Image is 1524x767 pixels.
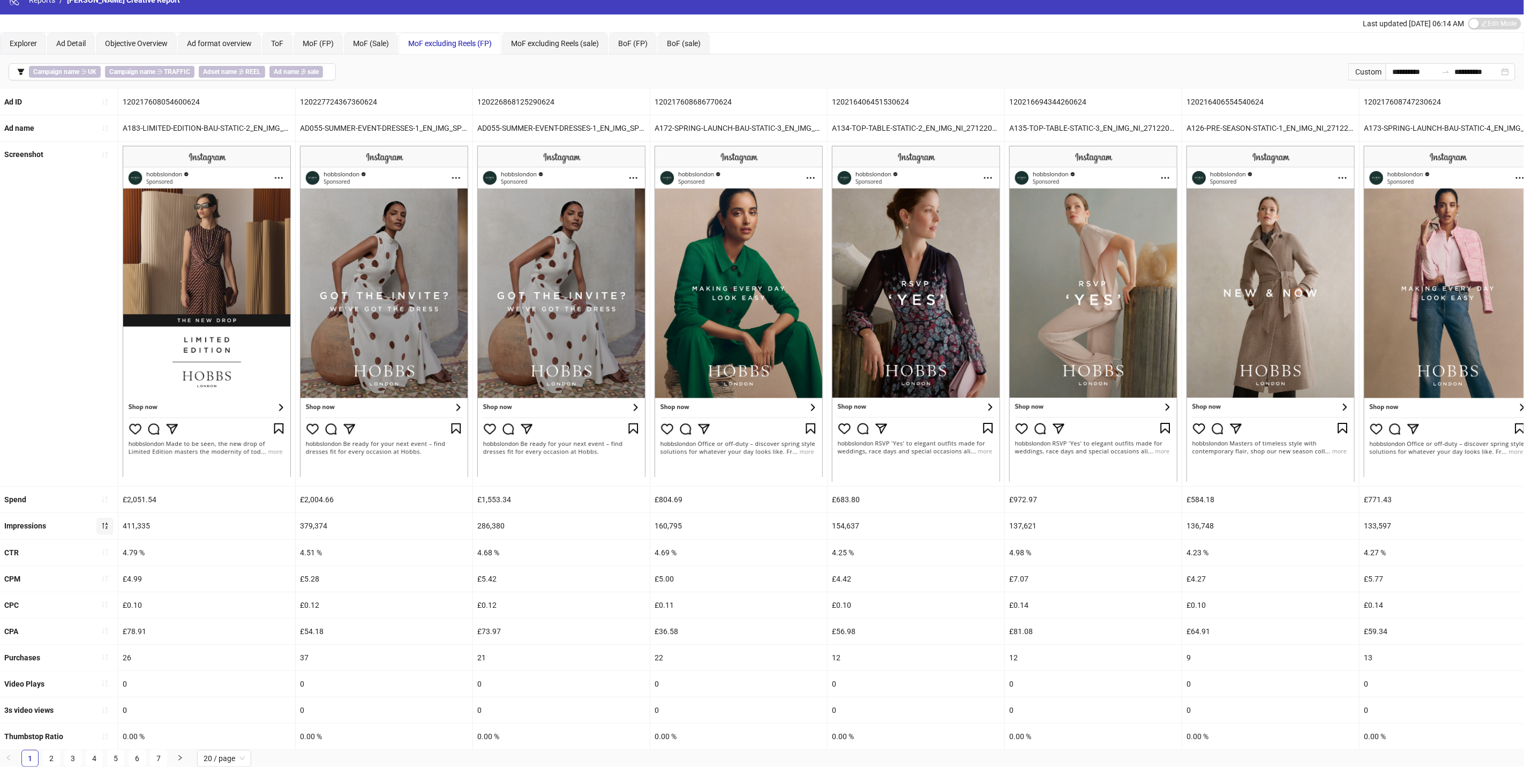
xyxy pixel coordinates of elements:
span: sort-ascending [101,680,109,687]
li: 2 [43,750,60,767]
b: CTR [4,548,19,557]
div: £5.00 [650,566,827,592]
div: 0 [1182,697,1359,723]
div: 120227724367360624 [296,89,472,115]
div: 120217608054600624 [118,89,295,115]
div: 0 [118,697,295,723]
div: £4.27 [1182,566,1359,592]
div: 0 [1005,671,1182,697]
div: 0.00 % [650,724,827,749]
span: sort-ascending [101,575,109,582]
b: sale [307,68,319,76]
div: 0 [296,671,472,697]
div: 0.00 % [473,724,650,749]
b: CPC [4,601,19,609]
div: 4.23 % [1182,540,1359,565]
div: £0.10 [828,592,1004,618]
img: Screenshot 120216406554540624 [1187,146,1355,482]
div: Custom [1348,63,1386,80]
div: £0.14 [1005,592,1182,618]
span: sort-ascending [101,124,109,132]
b: Campaign name [109,68,155,76]
div: £4.99 [118,566,295,592]
div: 0 [296,697,472,723]
div: £584.18 [1182,487,1359,512]
div: A126-PRE-SEASON-STATIC-1_EN_IMG_NI_27122024_F_CC_SC1_None_PRE-SEASON [1182,115,1359,141]
div: 0 [1005,697,1182,723]
b: Video Plays [4,680,44,688]
span: sort-ascending [101,601,109,608]
div: 12 [828,645,1004,671]
div: 4.79 % [118,540,295,565]
div: 0 [828,697,1004,723]
img: Screenshot 120217608686770624 [655,146,823,476]
div: £5.42 [473,566,650,592]
img: Screenshot 120227724367360624 [300,146,468,476]
b: TRAFFIC [164,68,190,76]
div: £78.91 [118,619,295,644]
div: 154,637 [828,513,1004,539]
b: CPA [4,627,18,636]
div: 0.00 % [1005,724,1182,749]
div: 136,748 [1182,513,1359,539]
div: £0.11 [650,592,827,618]
div: A172-SPRING-LAUNCH-BAU-STATIC-3_EN_IMG_SP_30012025_F_CC_SC1_None_BAU [650,115,827,141]
span: filter [17,68,25,76]
div: £804.69 [650,487,827,512]
span: MoF (FP) [303,39,334,48]
div: £36.58 [650,619,827,644]
b: UK [88,68,96,76]
img: Screenshot 120226868125290624 [477,146,645,476]
div: 379,374 [296,513,472,539]
div: £1,553.34 [473,487,650,512]
div: £0.10 [118,592,295,618]
span: sort-ascending [101,706,109,714]
div: £2,004.66 [296,487,472,512]
b: Campaign name [33,68,79,76]
div: £2,051.54 [118,487,295,512]
span: sort-ascending [101,627,109,635]
div: 0 [473,697,650,723]
div: 0.00 % [296,724,472,749]
b: 3s video views [4,706,54,714]
div: £56.98 [828,619,1004,644]
div: 0 [650,671,827,697]
span: MoF excluding Reels (FP) [408,39,492,48]
span: sort-ascending [101,653,109,661]
b: Purchases [4,653,40,662]
div: 0.00 % [828,724,1004,749]
div: 120216406451530624 [828,89,1004,115]
div: 9 [1182,645,1359,671]
b: REEL [245,68,261,76]
div: 286,380 [473,513,650,539]
span: BoF (sale) [667,39,701,48]
span: sort-ascending [101,548,109,556]
li: 5 [107,750,124,767]
span: ∋ [29,66,101,78]
span: sort-ascending [101,98,109,106]
div: 0 [828,671,1004,697]
button: right [171,750,189,767]
span: ToF [271,39,283,48]
span: Ad Detail [56,39,86,48]
div: 120216694344260624 [1005,89,1182,115]
span: swap-right [1442,68,1450,76]
span: 20 / page [204,750,245,766]
span: sort-ascending [101,733,109,740]
a: 5 [108,750,124,766]
span: ∋ [105,66,194,78]
b: Ad name [4,124,34,132]
div: £972.97 [1005,487,1182,512]
a: 3 [65,750,81,766]
b: Screenshot [4,150,43,159]
div: 4.51 % [296,540,472,565]
div: £7.07 [1005,566,1182,592]
span: to [1442,68,1450,76]
img: Screenshot 120216694344260624 [1009,146,1177,482]
div: 0.00 % [1182,724,1359,749]
span: left [5,755,12,761]
div: 0 [118,671,295,697]
span: MoF (Sale) [353,39,389,48]
a: 7 [151,750,167,766]
div: 0 [473,671,650,697]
